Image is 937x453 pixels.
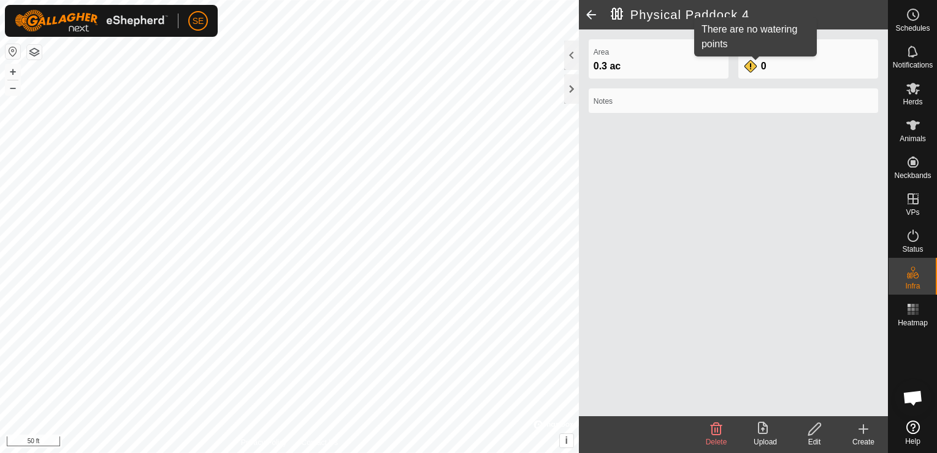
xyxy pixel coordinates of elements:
[895,25,930,32] span: Schedules
[839,436,888,447] div: Create
[895,379,931,416] div: Open chat
[594,61,621,71] span: 0.3 ac
[898,319,928,327] span: Heatmap
[241,437,287,448] a: Privacy Policy
[15,10,168,32] img: Gallagher Logo
[905,438,920,445] span: Help
[594,96,873,107] label: Notes
[302,437,338,448] a: Contact Us
[706,438,727,446] span: Delete
[903,98,922,106] span: Herds
[905,282,920,290] span: Infra
[900,135,926,142] span: Animals
[594,47,724,58] label: Area
[6,64,20,79] button: +
[906,209,919,216] span: VPs
[193,15,204,28] span: SE
[560,434,573,447] button: i
[6,80,20,95] button: –
[894,172,931,179] span: Neckbands
[743,47,873,58] label: Watering Points
[27,45,42,60] button: Map Layers
[902,246,923,253] span: Status
[790,436,839,447] div: Edit
[741,436,790,447] div: Upload
[761,61,767,71] span: 0
[6,44,20,59] button: Reset Map
[565,435,568,446] span: i
[611,7,888,22] h2: Physical Paddock 4
[893,61,933,69] span: Notifications
[889,416,937,450] a: Help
